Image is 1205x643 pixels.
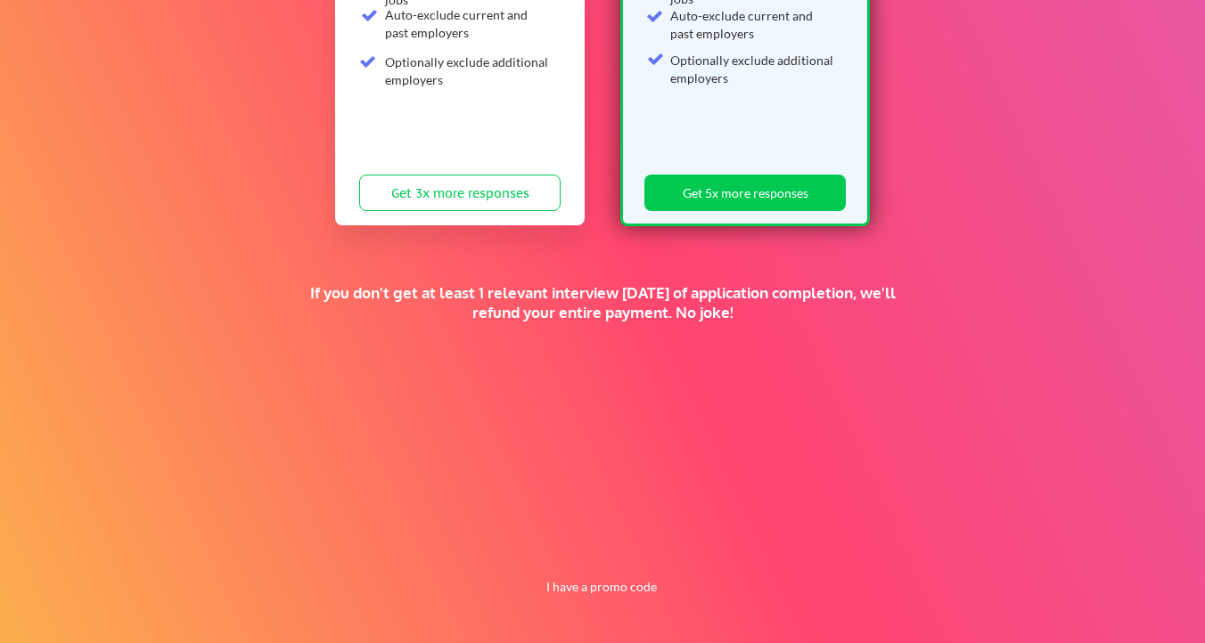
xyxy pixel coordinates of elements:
[385,53,550,88] div: Optionally exclude additional employers
[359,175,561,211] button: Get 3x more responses
[537,576,668,598] button: I have a promo code
[670,7,835,42] div: Auto-exclude current and past employers
[670,52,835,86] div: Optionally exclude additional employers
[644,175,846,211] button: Get 5x more responses
[385,6,550,41] div: Auto-exclude current and past employers
[309,283,896,322] div: If you don't get at least 1 relevant interview [DATE] of application completion, we'll refund you...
